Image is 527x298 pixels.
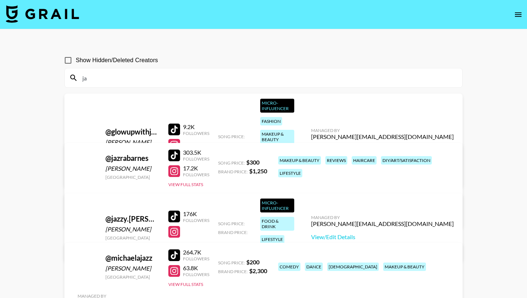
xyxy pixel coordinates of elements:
[311,220,454,227] div: [PERSON_NAME][EMAIL_ADDRESS][DOMAIN_NAME]
[168,282,203,287] button: View Full Stats
[260,235,284,244] div: lifestyle
[218,134,245,139] span: Song Price:
[305,263,323,271] div: dance
[381,156,432,165] div: diy/art/satisfaction
[105,154,160,163] div: @ jazrabarnes
[218,160,245,166] span: Song Price:
[249,167,267,174] strong: $ 1,250
[278,156,321,165] div: makeup & beauty
[183,256,209,261] div: Followers
[183,156,209,162] div: Followers
[311,133,454,140] div: [PERSON_NAME][EMAIL_ADDRESS][DOMAIN_NAME]
[260,130,294,144] div: makeup & beauty
[78,72,458,84] input: Search by User Name
[311,233,454,241] a: View/Edit Details
[218,221,245,226] span: Song Price:
[105,139,160,146] div: [PERSON_NAME]
[311,215,454,220] div: Managed By
[249,267,267,274] strong: $ 2,300
[183,272,209,277] div: Followers
[105,127,160,136] div: @ glowupwithjazzy
[183,249,209,256] div: 264.7K
[105,165,160,172] div: [PERSON_NAME]
[105,226,160,233] div: [PERSON_NAME]
[218,269,248,274] span: Brand Price:
[183,218,209,223] div: Followers
[278,169,302,177] div: lifestyle
[311,128,454,133] div: Managed By
[260,99,294,113] div: Micro-Influencer
[246,159,259,166] strong: $ 300
[183,131,209,136] div: Followers
[325,156,347,165] div: reviews
[183,264,209,272] div: 63.8K
[183,123,209,131] div: 9.2K
[105,235,160,241] div: [GEOGRAPHIC_DATA]
[105,274,160,280] div: [GEOGRAPHIC_DATA]
[105,253,160,263] div: @ michaelajazz
[105,214,160,223] div: @ jazzy.[PERSON_NAME]
[76,56,158,65] span: Show Hidden/Deleted Creators
[183,210,209,218] div: 176K
[218,169,248,174] span: Brand Price:
[260,217,294,231] div: food & drink
[218,143,248,148] span: Brand Price:
[260,199,294,212] div: Micro-Influencer
[218,230,248,235] span: Brand Price:
[246,259,259,265] strong: $ 200
[352,156,377,165] div: haircare
[6,5,79,23] img: Grail Talent
[278,263,300,271] div: comedy
[218,260,245,265] span: Song Price:
[105,265,160,272] div: [PERSON_NAME]
[183,172,209,177] div: Followers
[511,7,526,22] button: open drawer
[183,149,209,156] div: 303.5K
[105,174,160,180] div: [GEOGRAPHIC_DATA]
[168,242,203,248] button: View Full Stats
[260,117,282,125] div: fashion
[383,263,426,271] div: makeup & beauty
[327,263,379,271] div: [DEMOGRAPHIC_DATA]
[183,165,209,172] div: 17.2K
[168,182,203,187] button: View Full Stats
